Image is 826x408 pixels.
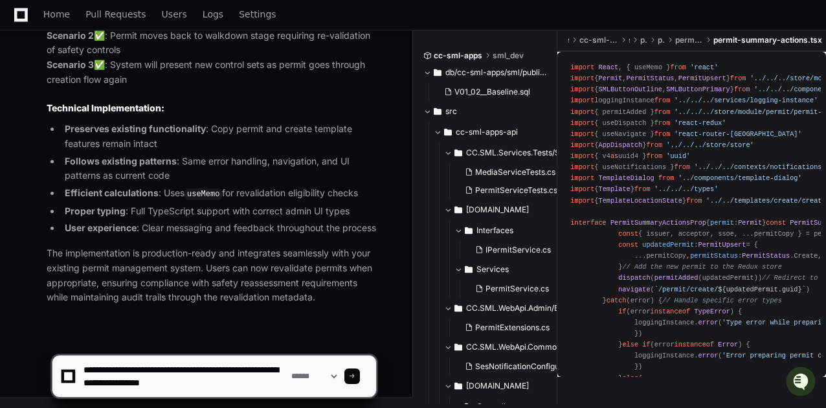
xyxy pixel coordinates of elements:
[662,297,782,304] span: // Handle specific error types
[454,220,568,241] button: Interfaces
[486,284,549,294] span: PermitService.cs
[570,63,594,71] span: import
[718,286,801,293] span: ${updatedPermit.guid}
[444,142,568,163] button: CC.SML.Services.Tests/Services
[690,63,718,71] span: 'react'
[598,197,682,205] span: TemplateLocationState
[91,135,157,146] a: Powered byPylon
[475,185,557,196] span: PermitServiceTests.cs
[65,205,126,216] strong: Proper typing
[570,130,594,138] span: import
[47,246,376,305] p: The implementation is production-ready and integrates seamlessly with your existing permit manage...
[570,85,594,93] span: import
[570,108,594,116] span: import
[675,130,802,138] span: 'react-router-[GEOGRAPHIC_DATA]'
[654,186,719,194] span: '../../../types'
[65,123,206,134] strong: Preserves existing functionality
[470,280,561,298] button: PermitService.cs
[434,104,441,119] svg: Directory
[670,63,686,71] span: from
[642,241,694,249] span: updatedPermit
[785,365,820,400] iframe: Open customer support
[678,74,726,82] span: PermitUpsert
[675,35,703,45] span: permit-summary
[598,174,654,182] span: TemplateDialog
[162,10,187,18] span: Users
[61,204,376,219] li: : Full TypeScript support with correct admin UI types
[476,264,509,275] span: Services
[675,97,818,105] span: '../../../services/logging-instance'
[65,222,137,233] strong: User experience
[568,35,569,45] span: src
[570,186,594,194] span: import
[570,152,594,160] span: import
[570,174,594,182] span: import
[694,308,730,315] span: TypeError
[598,141,642,149] span: AppDispatch
[434,65,441,80] svg: Directory
[666,85,730,93] span: SMLButtonPrimary
[460,163,561,181] button: MediaServiceTests.cs
[629,35,630,45] span: src
[627,74,675,82] span: PermitStatus
[466,205,529,215] span: [DOMAIN_NAME]
[570,74,594,82] span: import
[646,141,662,149] span: from
[423,101,548,122] button: src
[742,252,790,260] span: PermitStatus
[766,219,786,227] span: const
[61,122,376,152] li: : Copy permit and create template features remain intact
[794,252,818,260] span: Create
[434,51,482,61] span: cc-sml-apps
[61,221,376,236] li: : Clear messaging and feedback throughout the process
[454,300,462,316] svg: Directory
[654,119,671,127] span: from
[713,35,822,45] span: permit-summary-actions.tsx
[454,145,462,161] svg: Directory
[598,63,618,71] span: React
[47,102,164,113] strong: Technical Implementation:
[675,163,691,171] span: from
[646,152,662,160] span: from
[618,286,650,293] span: navigate
[618,275,650,282] span: dispatch
[710,219,734,227] span: permit
[658,174,675,182] span: from
[493,51,524,61] span: sml_dev
[44,109,164,120] div: We're available if you need us!
[570,141,594,149] span: import
[475,167,555,177] span: MediaServiceTests.cs
[470,241,561,259] button: IPermitService.cs
[454,202,462,218] svg: Directory
[570,219,606,227] span: interface
[618,241,638,249] span: const
[698,319,718,326] span: error
[666,152,690,160] span: 'uuid'
[579,35,618,45] span: cc-sml-apps-ui-admin
[61,186,376,201] li: : Uses for revalidation eligibility checks
[444,124,452,140] svg: Directory
[598,186,630,194] span: Template
[454,259,568,280] button: Services
[444,199,568,220] button: [DOMAIN_NAME]
[47,59,94,70] strong: Scenario 3
[85,10,146,18] span: Pull Requests
[456,127,518,137] span: cc-sml-apps-api
[618,308,626,315] span: if
[13,52,236,73] div: Welcome
[460,181,561,199] button: PermitServiceTests.cs
[65,155,177,166] strong: Follows existing patterns
[598,85,662,93] span: SMLButtonOutline
[654,97,671,105] span: from
[439,83,540,101] button: V01_02__Baseline.sql
[43,10,70,18] span: Home
[570,119,594,127] span: import
[465,223,473,238] svg: Directory
[444,298,568,319] button: CC.SML.WebApi.Admin/Extensions
[618,230,638,238] span: const
[466,303,568,313] span: CC.SML.WebApi.Admin/Extensions
[607,297,627,304] span: catch
[61,154,376,184] li: : Same error handling, navigation, and UI patterns as current code
[445,106,457,117] span: src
